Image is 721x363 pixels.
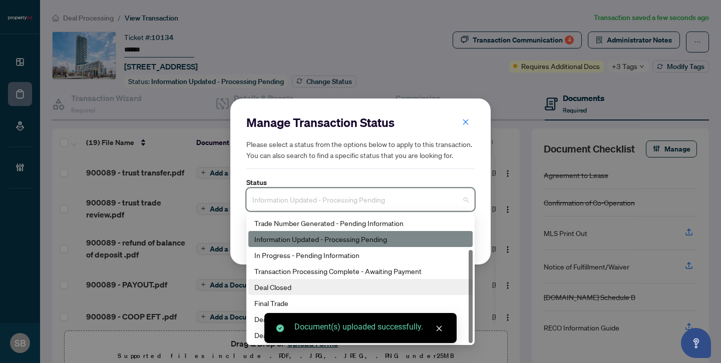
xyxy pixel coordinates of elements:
[248,263,473,279] div: Transaction Processing Complete - Awaiting Payment
[254,265,467,276] div: Transaction Processing Complete - Awaiting Payment
[246,138,475,160] h5: Please select a status from the options below to apply to this transaction. You can also search t...
[294,321,445,333] div: Document(s) uploaded successfully.
[276,324,284,332] span: check-circle
[681,328,711,358] button: Open asap
[254,281,467,292] div: Deal Closed
[462,118,469,125] span: close
[246,177,475,188] label: Status
[436,325,443,332] span: close
[254,297,467,308] div: Final Trade
[248,215,473,231] div: Trade Number Generated - Pending Information
[254,249,467,260] div: In Progress - Pending Information
[248,327,473,343] div: Deal Fell Through & Closed
[248,247,473,263] div: In Progress - Pending Information
[248,279,473,295] div: Deal Closed
[246,114,475,130] h2: Manage Transaction Status
[434,323,445,334] a: Close
[254,233,467,244] div: Information Updated - Processing Pending
[248,311,473,327] div: Deal Fell Through - Pending Information
[248,231,473,247] div: Information Updated - Processing Pending
[248,295,473,311] div: Final Trade
[254,313,467,324] div: Deal Fell Through - Pending Information
[254,329,467,340] div: Deal Fell Through & Closed
[254,217,467,228] div: Trade Number Generated - Pending Information
[252,190,469,209] span: Information Updated - Processing Pending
